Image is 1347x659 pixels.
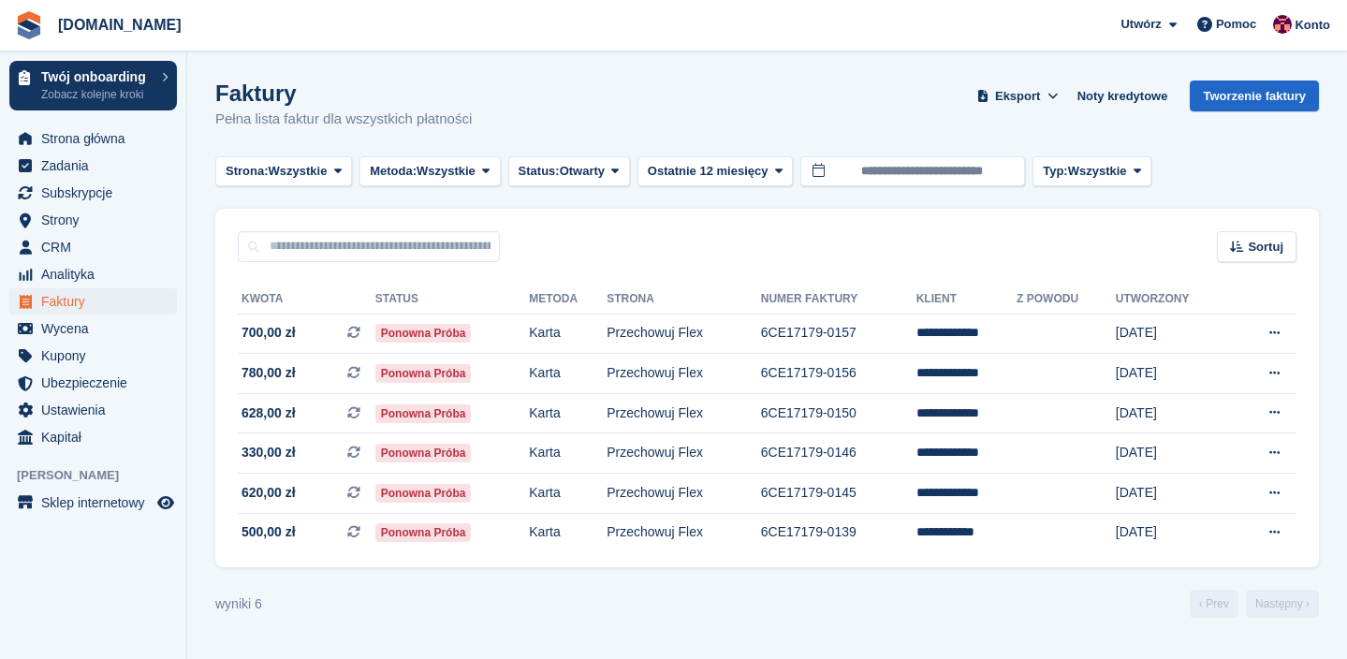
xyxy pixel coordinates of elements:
[529,513,607,552] td: Karta
[375,404,472,423] span: Ponowna próba
[41,288,154,315] span: Faktury
[9,207,177,233] a: menu
[41,370,154,396] span: Ubezpieczenie
[9,288,177,315] a: menu
[51,9,189,40] a: [DOMAIN_NAME]
[41,125,154,152] span: Strona główna
[9,261,177,287] a: menu
[215,156,352,187] button: Strona: Wszystkie
[1120,15,1161,34] span: Utwórz
[1068,162,1127,181] span: Wszystkie
[242,363,296,383] span: 780,00 zł
[974,81,1062,111] button: Eksport
[242,443,296,462] span: 330,00 zł
[238,285,375,315] th: Kwota
[761,393,916,433] td: 6CE17179-0150
[242,403,296,423] span: 628,00 zł
[9,370,177,396] a: menu
[1190,81,1319,111] a: Tworzenie faktury
[916,285,1017,315] th: Klient
[41,397,154,423] span: Ustawienia
[1043,162,1067,181] span: Typ:
[637,156,793,187] button: Ostatnie 12 miesięcy
[41,424,154,450] span: Kapitał
[41,315,154,342] span: Wycena
[417,162,476,181] span: Wszystkie
[9,343,177,369] a: menu
[1116,513,1234,552] td: [DATE]
[995,87,1040,106] span: Eksport
[761,314,916,354] td: 6CE17179-0157
[370,162,417,181] span: Metoda:
[607,474,761,514] td: Przechowuj Flex
[154,491,177,514] a: Podgląd sklepu
[41,180,154,206] span: Subskrypcje
[607,393,761,433] td: Przechowuj Flex
[529,285,607,315] th: Metoda
[1248,238,1283,256] span: Sortuj
[1186,590,1323,618] nav: Page
[1116,433,1234,474] td: [DATE]
[215,81,472,106] h1: Faktury
[242,323,296,343] span: 700,00 zł
[375,285,530,315] th: Status
[215,109,472,130] p: Pełna lista faktur dla wszystkich płatności
[9,153,177,179] a: menu
[1116,393,1234,433] td: [DATE]
[269,162,328,181] span: Wszystkie
[9,490,177,516] a: menu
[41,261,154,287] span: Analityka
[9,424,177,450] a: menu
[1032,156,1151,187] button: Typ: Wszystkie
[375,324,472,343] span: Ponowna próba
[1017,285,1116,315] th: Z powodu
[560,162,605,181] span: Otwarty
[1216,15,1256,34] span: Pomoc
[607,285,761,315] th: Strona
[242,522,296,542] span: 500,00 zł
[1273,15,1292,34] img: Mateusz Kacwin
[375,444,472,462] span: Ponowna próba
[41,207,154,233] span: Strony
[9,315,177,342] a: menu
[607,433,761,474] td: Przechowuj Flex
[9,180,177,206] a: menu
[359,156,500,187] button: Metoda: Wszystkie
[41,86,153,103] p: Zobacz kolejne kroki
[215,594,262,614] div: wyniki 6
[1116,474,1234,514] td: [DATE]
[9,61,177,110] a: Twój onboarding Zobacz kolejne kroki
[1190,590,1238,618] a: Poprzedni
[529,474,607,514] td: Karta
[1116,285,1234,315] th: Utworzony
[226,162,269,181] span: Strona:
[375,484,472,503] span: Ponowna próba
[529,433,607,474] td: Karta
[761,285,916,315] th: Numer faktury
[242,483,296,503] span: 620,00 zł
[508,156,630,187] button: Status: Otwarty
[529,393,607,433] td: Karta
[41,343,154,369] span: Kupony
[529,354,607,394] td: Karta
[41,153,154,179] span: Zadania
[375,523,472,542] span: Ponowna próba
[1295,16,1330,35] span: Konto
[607,314,761,354] td: Przechowuj Flex
[1070,81,1176,111] a: Noty kredytowe
[1116,314,1234,354] td: [DATE]
[41,490,154,516] span: Sklep internetowy
[15,11,43,39] img: stora-icon-8386f47178a22dfd0bd8f6a31ec36ba5ce8667c1dd55bd0f319d3a0aa187defe.svg
[1246,590,1319,618] a: Następny
[41,70,153,83] p: Twój onboarding
[607,354,761,394] td: Przechowuj Flex
[519,162,560,181] span: Status:
[9,234,177,260] a: menu
[648,162,769,181] span: Ostatnie 12 miesięcy
[607,513,761,552] td: Przechowuj Flex
[761,474,916,514] td: 6CE17179-0145
[9,397,177,423] a: menu
[41,234,154,260] span: CRM
[761,354,916,394] td: 6CE17179-0156
[761,513,916,552] td: 6CE17179-0139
